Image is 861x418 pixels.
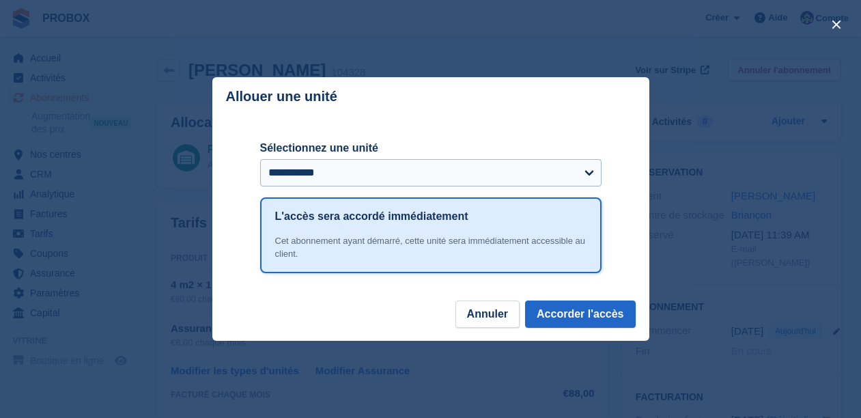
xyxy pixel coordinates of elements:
button: close [825,14,847,36]
h1: L'accès sera accordé immédiatement [275,208,468,225]
label: Sélectionnez une unité [260,140,602,156]
button: Annuler [455,301,520,328]
button: Accorder l'accès [525,301,635,328]
p: Allouer une unité [226,89,337,104]
div: Cet abonnement ayant démarré, cette unité sera immédiatement accessible au client. [275,234,587,261]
